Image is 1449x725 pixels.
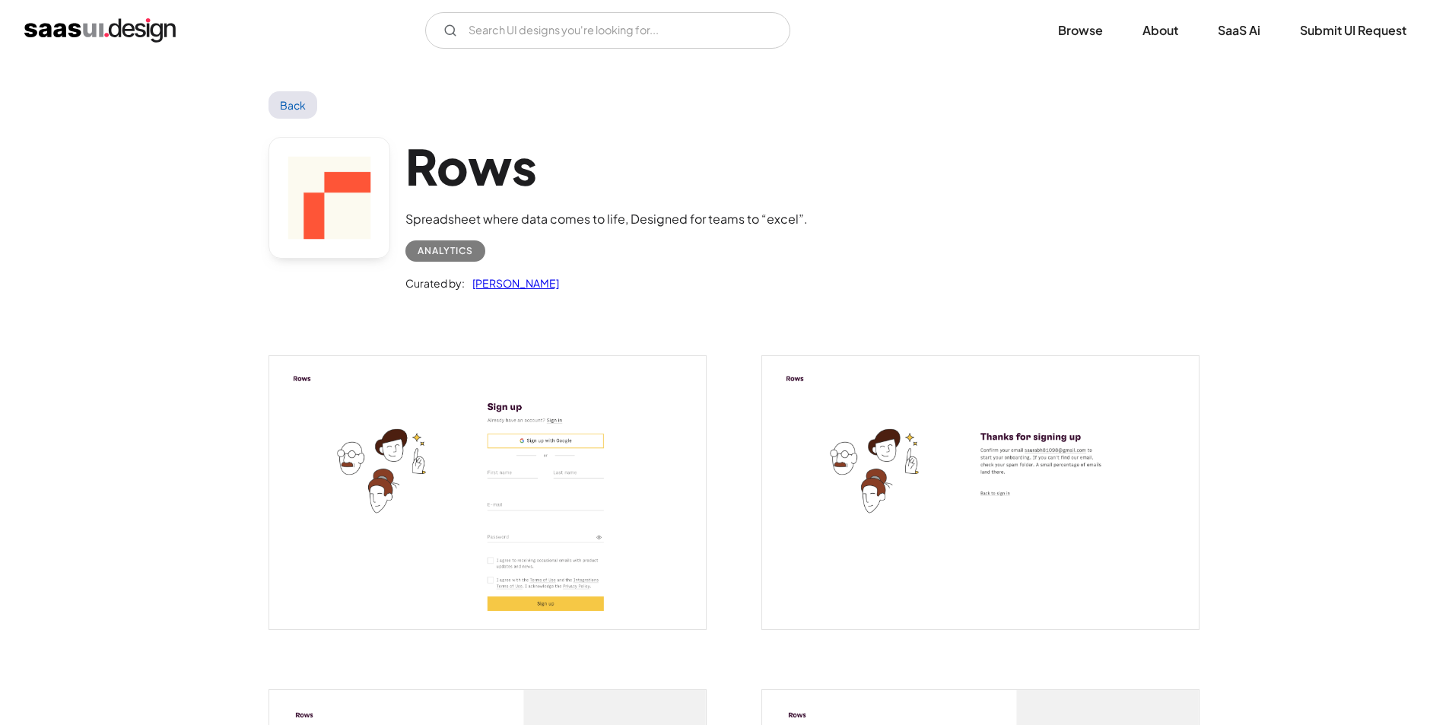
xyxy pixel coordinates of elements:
[762,356,1199,629] img: 6402fc354dac79149a373109_Rows%20Email%20Confirmation%20Screen.png
[405,274,465,292] div: Curated by:
[425,12,790,49] input: Search UI designs you're looking for...
[418,242,473,260] div: Analytics
[269,356,706,629] img: 6402fc2b4dac793fb8372787_Rows%20Signup%20Screen.png
[465,274,559,292] a: [PERSON_NAME]
[405,210,808,228] div: Spreadsheet where data comes to life, Designed for teams to “excel”.
[269,91,318,119] a: Back
[405,137,808,196] h1: Rows
[1124,14,1196,47] a: About
[1040,14,1121,47] a: Browse
[1200,14,1279,47] a: SaaS Ai
[1282,14,1425,47] a: Submit UI Request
